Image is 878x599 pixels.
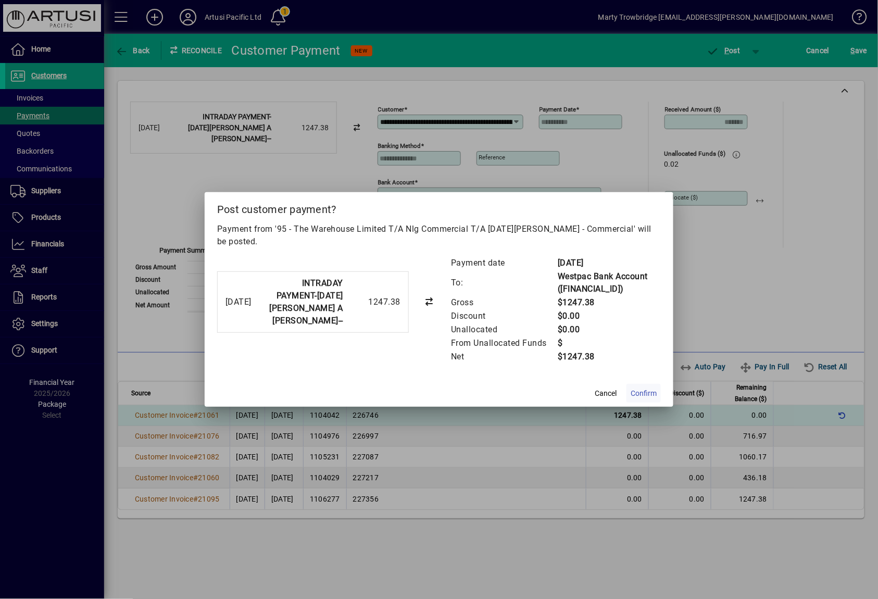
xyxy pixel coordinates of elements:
td: Payment date [450,256,557,270]
td: $1247.38 [557,296,661,309]
h2: Post customer payment? [205,192,673,222]
td: $1247.38 [557,350,661,364]
button: Cancel [589,384,622,403]
div: 1247.38 [348,296,400,308]
td: [DATE] [557,256,661,270]
td: $0.00 [557,323,661,336]
button: Confirm [626,384,661,403]
div: [DATE] [225,296,252,308]
span: Cancel [595,388,617,399]
td: From Unallocated Funds [450,336,557,350]
p: Payment from '95 - The Warehouse Limited T/A Nlg Commercial T/A [DATE][PERSON_NAME] - Commercial'... [217,223,661,248]
td: Net [450,350,557,364]
strong: INTRADAY PAYMENT-[DATE][PERSON_NAME] A [PERSON_NAME]-- [270,278,344,326]
td: $ [557,336,661,350]
td: Westpac Bank Account ([FINANCIAL_ID]) [557,270,661,296]
td: To: [450,270,557,296]
td: $0.00 [557,309,661,323]
td: Gross [450,296,557,309]
td: Unallocated [450,323,557,336]
span: Confirm [631,388,657,399]
td: Discount [450,309,557,323]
